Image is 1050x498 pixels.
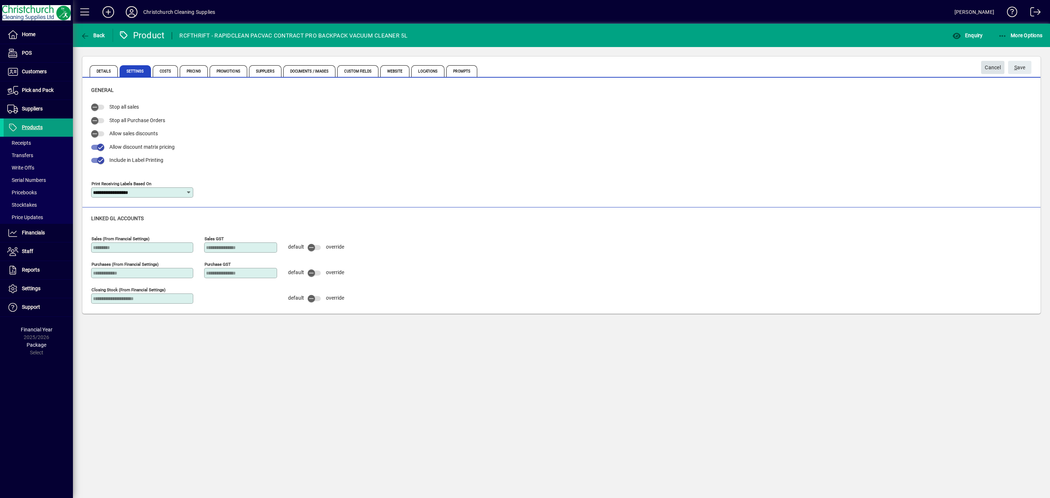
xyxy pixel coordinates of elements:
[118,30,165,41] div: Product
[22,124,43,130] span: Products
[411,65,444,77] span: Locations
[153,65,178,77] span: Costs
[4,100,73,118] a: Suppliers
[109,144,175,150] span: Allow discount matrix pricing
[4,211,73,223] a: Price Updates
[998,32,1043,38] span: More Options
[985,62,1001,74] span: Cancel
[996,29,1045,42] button: More Options
[22,87,54,93] span: Pick and Pack
[22,267,40,273] span: Reports
[22,69,47,74] span: Customers
[7,152,33,158] span: Transfers
[7,177,46,183] span: Serial Numbers
[90,65,118,77] span: Details
[27,342,46,348] span: Package
[92,236,149,241] mat-label: Sales (from financial settings)
[22,31,35,37] span: Home
[143,6,215,18] div: Christchurch Cleaning Supplies
[109,117,165,123] span: Stop all Purchase Orders
[446,65,477,77] span: Prompts
[326,244,344,250] span: override
[1014,62,1026,74] span: ave
[952,32,983,38] span: Enquiry
[288,244,304,250] span: default
[954,6,994,18] div: [PERSON_NAME]
[81,32,105,38] span: Back
[91,87,114,93] span: General
[326,295,344,301] span: override
[22,248,33,254] span: Staff
[4,224,73,242] a: Financials
[109,131,158,136] span: Allow sales discounts
[109,157,163,163] span: Include in Label Printing
[92,287,166,292] mat-label: Closing stock (from financial settings)
[73,29,113,42] app-page-header-button: Back
[288,269,304,275] span: default
[288,295,304,301] span: default
[1002,1,1018,25] a: Knowledge Base
[7,214,43,220] span: Price Updates
[210,65,247,77] span: Promotions
[380,65,410,77] span: Website
[4,137,73,149] a: Receipts
[4,199,73,211] a: Stocktakes
[92,181,151,186] mat-label: Print Receiving Labels Based On
[4,162,73,174] a: Write Offs
[4,242,73,261] a: Staff
[4,298,73,316] a: Support
[249,65,281,77] span: Suppliers
[109,104,139,110] span: Stop all sales
[7,140,31,146] span: Receipts
[7,190,37,195] span: Pricebooks
[7,202,37,208] span: Stocktakes
[97,5,120,19] button: Add
[22,304,40,310] span: Support
[22,230,45,236] span: Financials
[4,44,73,62] a: POS
[120,5,143,19] button: Profile
[1014,65,1017,70] span: S
[326,269,344,275] span: override
[179,30,407,42] div: RCFTHRIFT - RAPIDCLEAN PACVAC CONTRACT PRO BACKPACK VACUUM CLEANER 5L
[79,29,107,42] button: Back
[4,280,73,298] a: Settings
[950,29,984,42] button: Enquiry
[4,186,73,199] a: Pricebooks
[337,65,378,77] span: Custom Fields
[4,261,73,279] a: Reports
[4,81,73,100] a: Pick and Pack
[91,215,144,221] span: Linked GL accounts
[4,174,73,186] a: Serial Numbers
[22,285,40,291] span: Settings
[1025,1,1041,25] a: Logout
[205,261,231,266] mat-label: Purchase GST
[22,50,32,56] span: POS
[4,63,73,81] a: Customers
[180,65,208,77] span: Pricing
[4,149,73,162] a: Transfers
[205,236,224,241] mat-label: Sales GST
[1008,61,1031,74] button: Save
[92,261,159,266] mat-label: Purchases (from financial settings)
[120,65,151,77] span: Settings
[4,26,73,44] a: Home
[283,65,336,77] span: Documents / Images
[981,61,1004,74] button: Cancel
[21,327,52,332] span: Financial Year
[22,106,43,112] span: Suppliers
[7,165,34,171] span: Write Offs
